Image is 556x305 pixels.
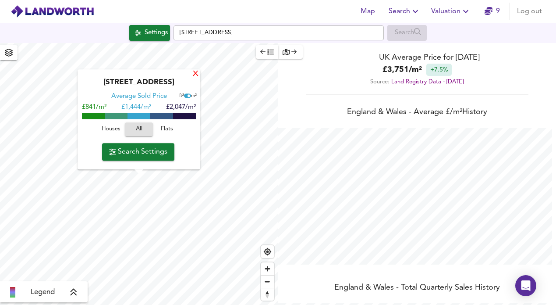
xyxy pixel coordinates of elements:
[485,5,500,18] a: 9
[145,27,168,39] div: Settings
[192,70,199,79] div: X
[515,275,536,296] div: Open Intercom Messenger
[426,64,452,76] div: +7.5%
[514,3,545,20] button: Log out
[153,123,181,136] button: Flats
[261,288,274,301] span: Reset bearing to north
[354,3,382,20] button: Map
[382,64,422,76] b: £ 3,751 / m²
[129,125,149,135] span: All
[129,25,170,41] div: Click to configure Search Settings
[174,25,384,40] input: Enter a location...
[387,25,427,41] div: Enable a Source before running a Search
[428,3,475,20] button: Valuation
[261,275,274,288] button: Zoom out
[261,245,274,258] button: Find my location
[121,104,151,111] span: £ 1,444/m²
[166,104,196,111] span: £2,047/m²
[31,287,55,298] span: Legend
[517,5,542,18] span: Log out
[125,123,153,136] button: All
[261,288,274,301] button: Reset bearing to north
[102,143,174,161] button: Search Settings
[191,94,197,99] span: m²
[179,94,184,99] span: ft²
[357,5,378,18] span: Map
[111,93,167,101] div: Average Sold Price
[391,79,464,85] a: Land Registry Data - [DATE]
[478,3,506,20] button: 9
[97,123,125,136] button: Houses
[129,25,170,41] button: Settings
[109,146,167,158] span: Search Settings
[82,104,106,111] span: £841/m²
[261,262,274,275] button: Zoom in
[11,5,94,18] img: logo
[82,79,196,93] div: [STREET_ADDRESS]
[431,5,471,18] span: Valuation
[389,5,421,18] span: Search
[99,125,123,135] span: Houses
[385,3,424,20] button: Search
[155,125,179,135] span: Flats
